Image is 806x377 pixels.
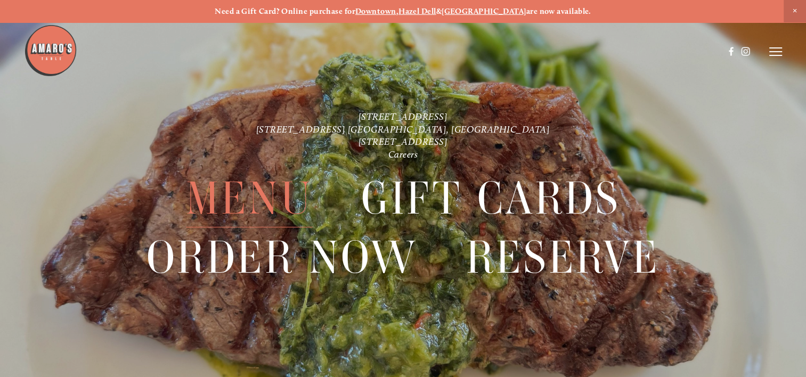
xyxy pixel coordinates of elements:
a: [STREET_ADDRESS] [GEOGRAPHIC_DATA], [GEOGRAPHIC_DATA] [256,124,550,135]
strong: Need a Gift Card? Online purchase for [215,6,355,16]
a: [STREET_ADDRESS] [359,111,448,122]
a: [STREET_ADDRESS] [359,136,448,147]
span: Order Now [146,228,418,286]
img: Amaro's Table [24,24,77,77]
a: Order Now [146,228,418,286]
span: Reserve [466,228,660,286]
a: Careers [388,149,418,160]
a: Hazel Dell [398,6,436,16]
a: Reserve [466,228,660,286]
strong: , [396,6,398,16]
a: [GEOGRAPHIC_DATA] [442,6,526,16]
a: Gift Cards [361,169,621,227]
a: Downtown [355,6,396,16]
a: Menu [186,169,313,227]
strong: & [436,6,442,16]
strong: are now available. [526,6,591,16]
